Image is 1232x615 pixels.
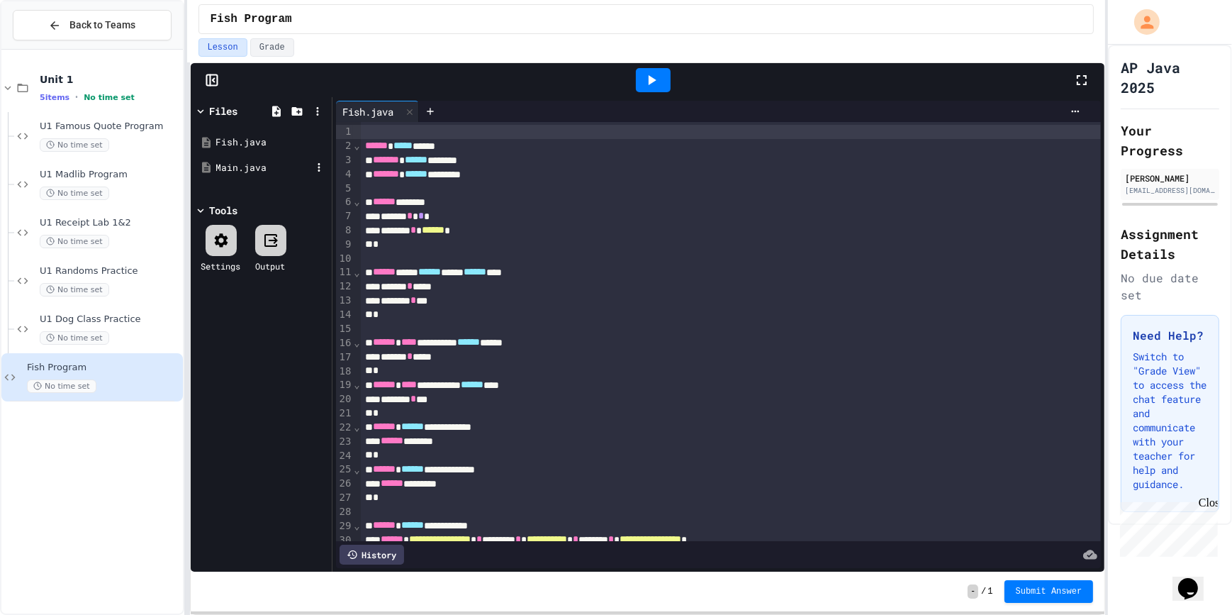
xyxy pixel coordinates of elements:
span: U1 Receipt Lab 1&2 [40,217,180,229]
div: Fish.java [216,135,327,150]
div: 8 [336,223,354,238]
div: 17 [336,350,354,365]
div: 7 [336,209,354,223]
button: Grade [250,38,294,57]
div: 13 [336,294,354,308]
button: Submit Answer [1004,580,1094,603]
div: 9 [336,238,354,252]
div: 25 [336,462,354,477]
div: Tools [210,203,238,218]
div: 26 [336,477,354,491]
div: 2 [336,139,354,153]
h3: Need Help? [1133,327,1207,344]
div: 15 [336,322,354,336]
span: Fold line [353,421,360,433]
span: U1 Randoms Practice [40,265,180,277]
button: Lesson [198,38,247,57]
div: 4 [336,167,354,182]
span: 1 [987,586,992,597]
div: 28 [336,505,354,519]
span: Fold line [353,379,360,390]
div: 23 [336,435,354,449]
div: 20 [336,392,354,406]
span: No time set [40,187,109,200]
button: Back to Teams [13,10,172,40]
div: Chat with us now!Close [6,6,98,90]
span: Fold line [353,140,360,151]
span: 5 items [40,93,69,102]
div: 5 [336,182,354,196]
span: Fold line [353,337,360,348]
div: 3 [336,153,354,167]
span: / [981,586,986,597]
span: Fold line [353,196,360,207]
div: 21 [336,406,354,421]
span: No time set [40,331,109,345]
div: [EMAIL_ADDRESS][DOMAIN_NAME] [1125,185,1215,196]
div: [PERSON_NAME] [1125,172,1215,184]
span: U1 Famous Quote Program [40,121,180,133]
div: 14 [336,308,354,322]
div: 29 [336,519,354,533]
div: Output [256,260,286,272]
iframe: chat widget [1114,497,1218,557]
div: Main.java [216,161,311,175]
span: U1 Madlib Program [40,169,180,181]
span: No time set [84,93,135,102]
span: • [75,92,78,103]
p: Switch to "Grade View" to access the chat feature and communicate with your teacher for help and ... [1133,350,1207,492]
div: 12 [336,279,354,294]
span: Fold line [353,464,360,475]
div: No due date set [1121,270,1219,304]
span: Back to Teams [69,18,135,33]
div: Fish.java [336,104,401,119]
div: Files [210,104,238,118]
iframe: chat widget [1172,558,1218,601]
span: U1 Dog Class Practice [40,314,180,326]
div: Fish.java [336,101,419,122]
div: History [340,545,404,565]
div: 18 [336,365,354,379]
span: Fish Program [211,11,292,28]
div: 6 [336,195,354,209]
h2: Your Progress [1121,121,1219,160]
span: No time set [40,235,109,248]
h1: AP Java 2025 [1121,57,1219,97]
span: No time set [40,283,109,297]
div: 30 [336,533,354,548]
div: 1 [336,125,354,139]
div: 24 [336,449,354,463]
h2: Assignment Details [1121,224,1219,264]
span: Fold line [353,520,360,531]
span: Unit 1 [40,73,180,86]
span: Fold line [353,267,360,278]
span: No time set [27,379,96,393]
div: 27 [336,491,354,505]
div: 11 [336,265,354,279]
div: 10 [336,252,354,266]
div: 16 [336,336,354,350]
span: Submit Answer [1016,586,1082,597]
span: No time set [40,138,109,152]
span: Fish Program [27,362,180,374]
div: 19 [336,378,354,392]
div: 22 [336,421,354,435]
div: My Account [1119,6,1163,38]
div: Settings [201,260,241,272]
span: - [968,584,978,599]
